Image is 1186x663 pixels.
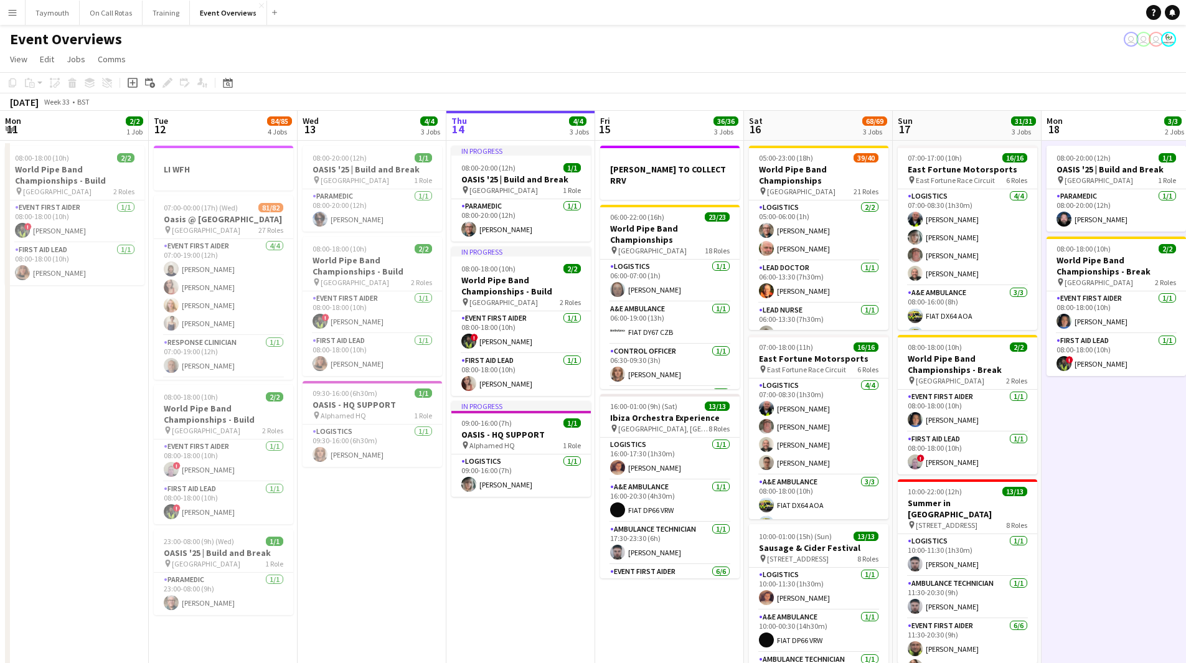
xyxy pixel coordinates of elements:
app-card-role: A&E Ambulance1/106:00-19:00 (13h)FIAT DY67 CZB [600,302,740,344]
span: Sat [749,115,763,126]
div: 08:00-18:00 (10h)2/2World Pipe Band Championships - Build [GEOGRAPHIC_DATA]2 RolesEvent First Aid... [303,237,442,376]
span: 16 [747,122,763,136]
app-job-card: 16:00-01:00 (9h) (Sat)13/13Ibiza Orchestra Experience [GEOGRAPHIC_DATA], [GEOGRAPHIC_DATA]8 Roles... [600,394,740,578]
app-user-avatar: Operations Team [1124,32,1139,47]
app-job-card: In progress09:00-16:00 (7h)1/1OASIS - HQ SUPPORT Alphamed HQ1 RoleLogistics1/109:00-16:00 (7h)[PE... [451,401,591,497]
span: [GEOGRAPHIC_DATA] [916,376,984,385]
span: Jobs [67,54,85,65]
span: 09:00-16:00 (7h) [461,418,512,428]
app-card-role: Event First Aider3/3 [600,387,740,465]
span: Tue [154,115,168,126]
div: 08:00-18:00 (10h)2/2World Pipe Band Championships - Build [GEOGRAPHIC_DATA]2 RolesEvent First Aid... [154,385,293,524]
span: 84/85 [267,116,292,126]
span: 81/82 [258,203,283,212]
app-job-card: 08:00-18:00 (10h)2/2World Pipe Band Championships - Build [GEOGRAPHIC_DATA]2 RolesEvent First Aid... [5,146,144,285]
app-card-role: Logistics1/109:00-16:00 (7h)[PERSON_NAME] [451,454,591,497]
span: 16/16 [854,342,878,352]
h3: World Pipe Band Championships [749,164,888,186]
span: 07:00-17:00 (10h) [908,153,962,162]
app-card-role: A&E Ambulance3/308:00-18:00 (10h)FIAT DX64 AOAFIAT DX65 AAK [749,475,888,553]
h3: World Pipe Band Championships - Build [154,403,293,425]
app-card-role: First Aid Lead1/108:00-18:00 (10h)[PERSON_NAME] [451,354,591,396]
app-job-card: In progress08:00-18:00 (10h)2/2World Pipe Band Championships - Build [GEOGRAPHIC_DATA]2 RolesEven... [451,247,591,396]
app-user-avatar: Operations Team [1149,32,1164,47]
div: 08:00-20:00 (12h)1/1OASIS '25 | Build and Break [GEOGRAPHIC_DATA]1 RoleParamedic1/108:00-20:00 (1... [303,146,442,232]
span: 08:00-18:00 (10h) [1057,244,1111,253]
span: [STREET_ADDRESS] [916,520,977,530]
app-card-role: Event First Aider1/108:00-18:00 (10h)[PERSON_NAME] [898,390,1037,432]
app-card-role: Logistics4/407:00-08:30 (1h30m)[PERSON_NAME][PERSON_NAME][PERSON_NAME][PERSON_NAME] [749,379,888,475]
app-card-role: Logistics2/205:00-06:00 (1h)[PERSON_NAME][PERSON_NAME] [749,200,888,261]
span: 31/31 [1011,116,1036,126]
span: 4/4 [569,116,586,126]
span: 1/1 [563,418,581,428]
span: 8 Roles [857,554,878,563]
app-job-card: 07:00-18:00 (11h)16/16East Fortune Motorsports East Fortune Race Circuit6 RolesLogistics4/407:00-... [749,335,888,519]
app-card-role: First Aid Lead1/108:00-18:00 (10h)[PERSON_NAME] [5,243,144,285]
span: Comms [98,54,126,65]
span: 18 [1045,122,1063,136]
app-job-card: 08:00-18:00 (10h)2/2World Pipe Band Championships - Break [GEOGRAPHIC_DATA]2 RolesEvent First Aid... [1047,237,1186,376]
span: [GEOGRAPHIC_DATA] [172,225,240,235]
button: Event Overviews [190,1,267,25]
span: 08:00-18:00 (10h) [313,244,367,253]
div: In progress [451,247,591,256]
span: 09:30-16:00 (6h30m) [313,388,377,398]
span: Alphamed HQ [469,441,515,450]
div: 23:00-08:00 (9h) (Wed)1/1OASIS '25 | Build and Break [GEOGRAPHIC_DATA]1 RoleParamedic1/123:00-08:... [154,529,293,615]
div: 1 Job [126,127,143,136]
span: 14 [449,122,467,136]
app-job-card: 08:00-18:00 (10h)2/2World Pipe Band Championships - Break [GEOGRAPHIC_DATA]2 RolesEvent First Aid... [898,335,1037,474]
span: ! [173,504,181,512]
span: 2/2 [1010,342,1027,352]
span: 8 Roles [708,424,730,433]
app-card-role: Ambulance Technician1/117:30-23:30 (6h)[PERSON_NAME] [600,522,740,565]
app-card-role: A&E Ambulance1/116:00-20:30 (4h30m)FIAT DP66 VRW [600,480,740,522]
app-card-role: Event First Aider1/108:00-18:00 (10h)[PERSON_NAME] [1047,291,1186,334]
span: 08:00-18:00 (10h) [908,342,962,352]
span: 11 [3,122,21,136]
h3: East Fortune Motorsports [898,164,1037,175]
span: 2 Roles [411,278,432,287]
span: 3/3 [1164,116,1182,126]
button: Taymouth [26,1,80,25]
span: 1/1 [266,537,283,546]
span: Mon [1047,115,1063,126]
h3: Sausage & Cider Festival [749,542,888,553]
span: 21 Roles [854,187,878,196]
span: 13/13 [705,402,730,411]
app-job-card: 07:00-17:00 (10h)16/16East Fortune Motorsports East Fortune Race Circuit6 RolesLogistics4/407:00-... [898,146,1037,330]
app-card-role: Lead Doctor1/106:00-13:30 (7h30m)[PERSON_NAME] [749,261,888,303]
span: [GEOGRAPHIC_DATA] [1065,278,1133,287]
app-job-card: 06:00-22:00 (16h)23/23World Pipe Band Championships [GEOGRAPHIC_DATA]18 RolesLogistics1/106:00-07... [600,205,740,389]
app-card-role: Paramedic1/108:00-20:00 (12h)[PERSON_NAME] [451,199,591,242]
span: East Fortune Race Circuit [767,365,846,374]
span: 8 Roles [1006,520,1027,530]
span: 1/1 [415,388,432,398]
span: 18 Roles [705,246,730,255]
app-card-role: Event First Aider1/108:00-18:00 (10h)![PERSON_NAME] [451,311,591,354]
span: 23:00-08:00 (9h) (Wed) [164,537,234,546]
span: East Fortune Race Circuit [916,176,995,185]
span: 2/2 [563,264,581,273]
h3: OASIS - HQ SUPPORT [451,429,591,440]
app-card-role: A&E Ambulance3/308:00-16:00 (8h)FIAT DX64 AOAFIAT DX65 AAK [898,286,1037,364]
span: 2 Roles [1006,376,1027,385]
app-card-role: Event First Aider4/407:00-19:00 (12h)[PERSON_NAME][PERSON_NAME][PERSON_NAME][PERSON_NAME] [154,239,293,336]
div: In progress [451,401,591,411]
span: 39/40 [854,153,878,162]
span: 05:00-23:00 (18h) [759,153,813,162]
h3: World Pipe Band Championships - Build [5,164,144,186]
span: 1 Role [1158,176,1176,185]
span: Sun [898,115,913,126]
div: 2 Jobs [1165,127,1184,136]
div: LI WFH [154,146,293,190]
span: 1 Role [563,186,581,195]
span: 1 Role [414,411,432,420]
app-user-avatar: Operations Manager [1161,32,1176,47]
app-user-avatar: Operations Team [1136,32,1151,47]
